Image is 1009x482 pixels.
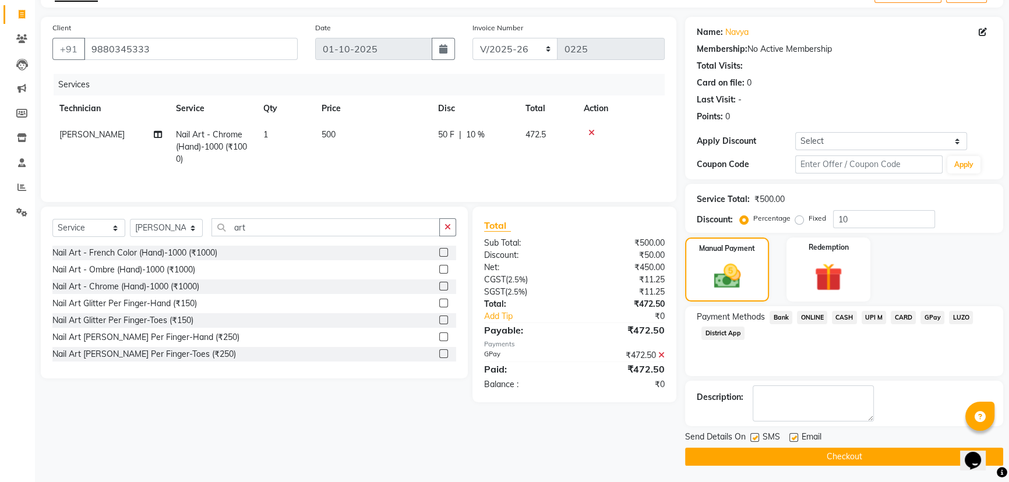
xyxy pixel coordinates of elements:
div: 0 [725,111,730,123]
div: Discount: [475,249,574,261]
span: Nail Art - Chrome (Hand)-1000 (₹1000) [176,129,247,164]
div: Balance : [475,378,574,391]
input: Enter Offer / Coupon Code [795,155,943,173]
img: _gift.svg [806,260,851,295]
div: Nail Art - Ombre (Hand)-1000 (₹1000) [52,264,195,276]
button: +91 [52,38,85,60]
div: Services [54,74,673,95]
th: Qty [256,95,315,122]
div: ₹50.00 [574,249,673,261]
span: Total [484,219,511,232]
div: ₹0 [574,378,673,391]
span: 500 [322,129,336,140]
label: Manual Payment [699,243,755,254]
div: ₹472.50 [574,298,673,310]
th: Disc [431,95,518,122]
div: Membership: [697,43,747,55]
th: Service [169,95,256,122]
label: Date [315,23,331,33]
span: Payment Methods [697,311,765,323]
th: Price [315,95,431,122]
span: Email [802,431,821,445]
span: District App [701,327,745,340]
div: ( ) [475,286,574,298]
span: UPI M [862,311,887,324]
div: Nail Art Glitter Per Finger-Hand (₹150) [52,297,197,310]
img: _cash.svg [705,261,749,292]
th: Technician [52,95,169,122]
span: CASH [832,311,857,324]
span: SMS [763,431,780,445]
input: Search by Name/Mobile/Email/Code [84,38,298,60]
label: Client [52,23,71,33]
div: Nail Art - French Color (Hand)-1000 (₹1000) [52,247,217,259]
a: Navya [725,26,749,38]
div: ₹500.00 [754,193,785,205]
div: Total Visits: [697,60,743,72]
span: 2.5% [508,275,525,284]
div: ₹472.50 [574,349,673,361]
div: Sub Total: [475,237,574,249]
div: Payments [484,339,665,349]
label: Invoice Number [472,23,523,33]
div: Discount: [697,214,733,226]
div: ₹450.00 [574,261,673,274]
th: Action [577,95,665,122]
span: SGST [484,286,505,297]
div: Description: [697,391,743,403]
div: ₹0 [591,310,673,322]
a: Add Tip [475,310,591,322]
button: Checkout [685,448,1003,466]
input: Search or Scan [211,218,440,236]
span: [PERSON_NAME] [59,129,125,140]
label: Fixed [809,213,826,224]
div: Service Total: [697,193,750,205]
div: ( ) [475,274,574,286]
div: Nail Art [PERSON_NAME] Per Finger-Toes (₹250) [52,348,236,360]
iframe: chat widget [960,435,997,470]
div: Nail Art - Chrome (Hand)-1000 (₹1000) [52,281,199,293]
span: ONLINE [797,311,827,324]
span: 10 % [466,129,485,141]
span: Send Details On [685,431,746,445]
div: 0 [747,77,752,89]
span: Bank [770,311,792,324]
div: Paid: [475,362,574,376]
label: Redemption [809,242,849,253]
div: ₹472.50 [574,323,673,337]
span: GPay [920,311,944,324]
span: | [459,129,461,141]
span: 1 [263,129,268,140]
div: Coupon Code [697,158,795,171]
div: Last Visit: [697,94,736,106]
span: 472.5 [525,129,546,140]
span: 50 F [438,129,454,141]
div: Net: [475,261,574,274]
div: No Active Membership [697,43,992,55]
div: ₹500.00 [574,237,673,249]
div: Points: [697,111,723,123]
th: Total [518,95,577,122]
button: Apply [947,156,980,173]
div: GPay [475,349,574,361]
div: ₹11.25 [574,274,673,286]
div: - [738,94,742,106]
div: Payable: [475,323,574,337]
span: CARD [891,311,916,324]
div: Total: [475,298,574,310]
div: ₹472.50 [574,362,673,376]
span: CGST [484,274,506,285]
span: LUZO [949,311,973,324]
div: Nail Art [PERSON_NAME] Per Finger-Hand (₹250) [52,331,239,343]
div: Name: [697,26,723,38]
div: Apply Discount [697,135,795,147]
div: Nail Art Glitter Per Finger-Toes (₹150) [52,314,193,327]
label: Percentage [753,213,791,224]
div: ₹11.25 [574,286,673,298]
span: 2.5% [507,287,525,296]
div: Card on file: [697,77,745,89]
